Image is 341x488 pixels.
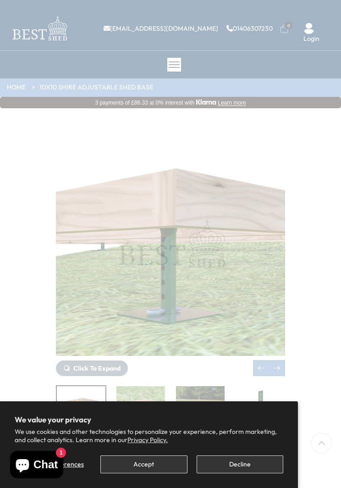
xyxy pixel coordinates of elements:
inbox-online-store-chat: Shopify online store chat [7,451,66,481]
button: Decline [197,455,283,473]
h2: We value your privacy [15,416,283,424]
p: We use cookies and other technologies to personalize your experience, perform marketing, and coll... [15,427,283,444]
button: Accept [100,455,187,473]
a: Privacy Policy. [127,436,168,444]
